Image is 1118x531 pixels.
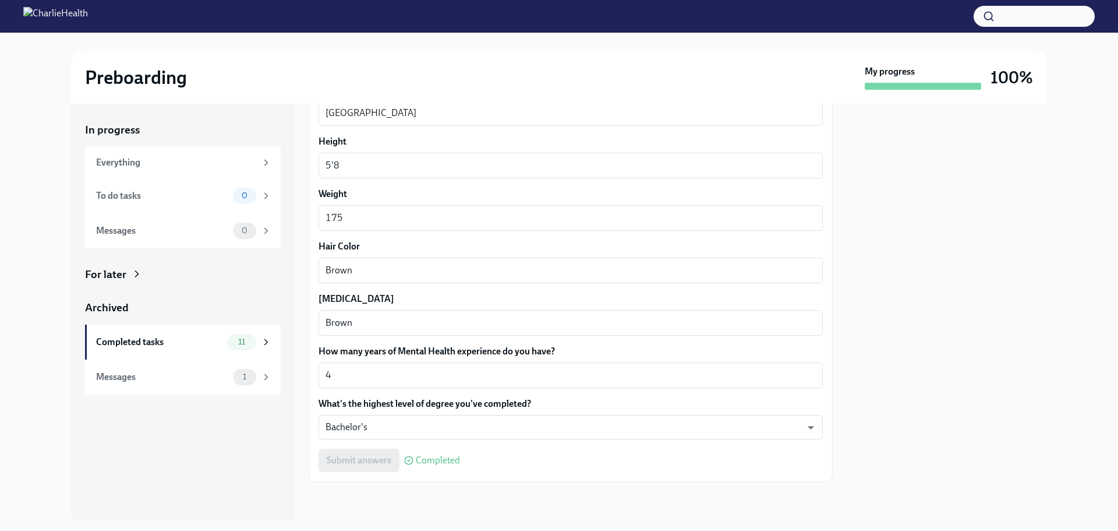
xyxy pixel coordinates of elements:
h3: 100% [990,67,1033,88]
a: Messages1 [85,360,281,395]
textarea: Brown [326,316,816,330]
textarea: 4 [326,368,816,382]
textarea: 5'8 [326,159,816,173]
a: Archived [85,300,281,315]
label: Hair Color [319,240,823,253]
div: Bachelor's [319,415,823,439]
label: How many years of Mental Health experience do you have? [319,345,823,358]
a: Completed tasks11 [85,325,281,360]
strong: My progress [865,65,915,78]
a: For later [85,267,281,282]
div: Everything [96,156,256,169]
label: [MEDICAL_DATA] [319,293,823,305]
a: To do tasks0 [85,178,281,213]
div: Completed tasks [96,336,222,349]
div: For later [85,267,126,282]
a: Messages0 [85,213,281,248]
a: In progress [85,122,281,138]
label: Height [319,135,823,148]
textarea: Brown [326,263,816,277]
textarea: 175 [326,211,816,225]
div: To do tasks [96,189,228,202]
div: Messages [96,371,228,384]
h2: Preboarding [85,66,187,89]
label: Weight [319,188,823,201]
a: Everything [85,147,281,178]
img: CharlieHealth [23,7,88,26]
textarea: [GEOGRAPHIC_DATA] [326,106,816,120]
div: Messages [96,224,228,237]
span: 0 [235,191,254,200]
span: Completed [416,456,460,465]
span: 11 [231,337,252,346]
span: 0 [235,226,254,235]
label: What's the highest level of degree you've completed? [319,398,823,410]
span: 1 [236,372,253,381]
